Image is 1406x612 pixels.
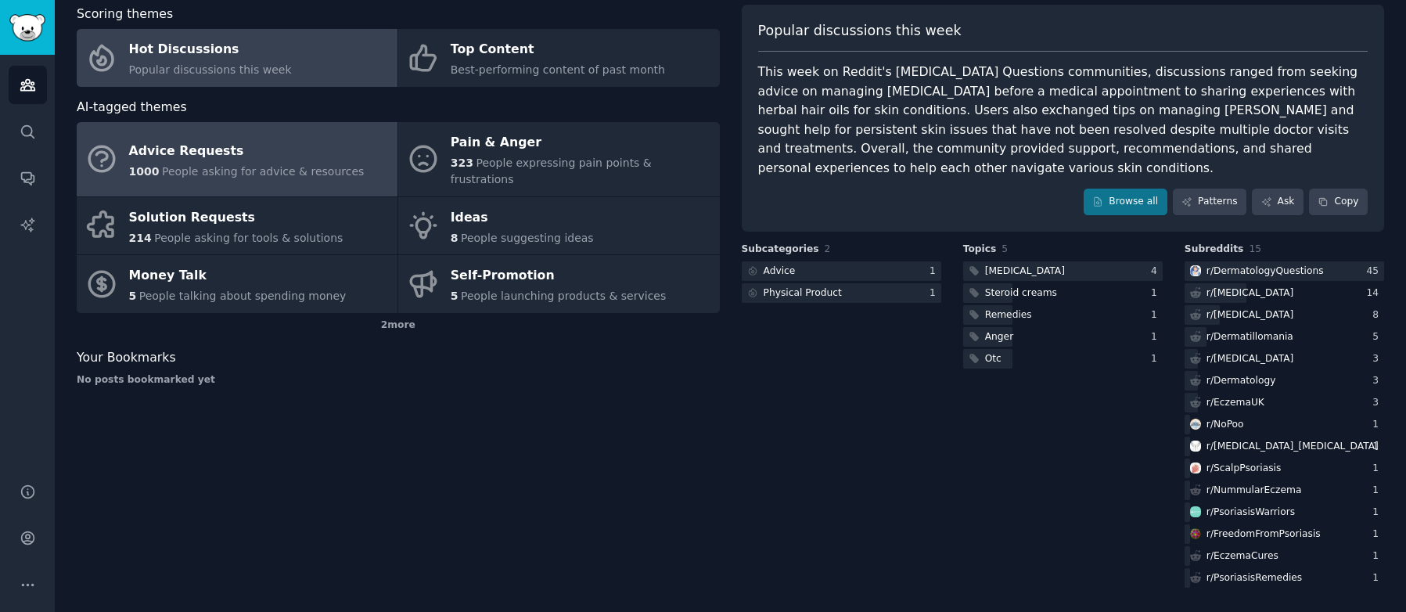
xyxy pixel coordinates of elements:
div: 1 [930,265,941,279]
div: r/ DermatologyQuestions [1206,265,1324,279]
span: 2 [825,243,831,254]
div: r/ PsoriasisRemedies [1206,571,1302,585]
span: Subcategories [742,243,819,257]
div: 5 [1372,330,1384,344]
div: Ideas [451,205,594,230]
a: Browse all [1084,189,1167,215]
div: 1 [1372,462,1384,476]
span: People asking for advice & resources [162,165,364,178]
span: Popular discussions this week [758,21,962,41]
div: r/ Dermatology [1206,374,1276,388]
div: r/ PsoriasisWarriors [1206,506,1295,520]
a: Advice Requests1000People asking for advice & resources [77,122,397,196]
div: 8 [1372,308,1384,322]
div: Steroid creams [985,286,1057,301]
div: 45 [1366,265,1384,279]
div: r/ EczemaUK [1206,396,1264,410]
a: r/NummularEczema1 [1185,481,1384,500]
a: r/Dermatillomania5 [1185,327,1384,347]
span: People talking about spending money [139,290,347,302]
span: Popular discussions this week [129,63,292,76]
div: Remedies [985,308,1032,322]
a: r/EczemaCures1 [1185,546,1384,566]
a: r/PsoriasisRemedies1 [1185,568,1384,588]
span: Your Bookmarks [77,348,176,368]
div: r/ Dermatillomania [1206,330,1293,344]
div: Advice [764,265,796,279]
div: 1 [1372,418,1384,432]
div: r/ [MEDICAL_DATA]_[MEDICAL_DATA] [1206,440,1379,454]
div: 14 [1366,286,1384,301]
button: Copy [1309,189,1368,215]
div: [MEDICAL_DATA] [985,265,1065,279]
a: Patterns [1173,189,1246,215]
img: DermatologyQuestions [1190,265,1201,276]
div: Hot Discussions [129,38,292,63]
a: r/Dermatology3 [1185,371,1384,391]
span: 15 [1249,243,1261,254]
div: 1 [1372,506,1384,520]
a: Advice1 [742,261,941,281]
a: [MEDICAL_DATA]4 [963,261,1163,281]
div: 3 [1372,352,1384,366]
a: Pain & Anger323People expressing pain points & frustrations [398,122,719,196]
a: PsoriasisWarriorsr/PsoriasisWarriors1 [1185,502,1384,522]
a: Anger1 [963,327,1163,347]
img: Dyshidrosis_Eczema [1190,441,1201,452]
span: 323 [451,157,473,169]
span: 214 [129,232,152,244]
a: Remedies1 [963,305,1163,325]
div: 3 [1372,374,1384,388]
span: 5 [1001,243,1008,254]
div: 1 [1372,527,1384,542]
a: r/EczemaUK3 [1185,393,1384,412]
div: Solution Requests [129,205,343,230]
span: 1000 [129,165,160,178]
span: Best-performing content of past month [451,63,665,76]
span: People asking for tools & solutions [154,232,343,244]
a: Money Talk5People talking about spending money [77,255,397,313]
span: AI-tagged themes [77,98,187,117]
img: ScalpPsoriasis [1190,463,1201,473]
div: 1 [1151,330,1163,344]
img: FreedomFromPsoriasis [1190,528,1201,539]
div: r/ FreedomFromPsoriasis [1206,527,1321,542]
a: NoPoor/NoPoo1 [1185,415,1384,434]
a: Self-Promotion5People launching products & services [398,255,719,313]
div: Advice Requests [129,139,365,164]
div: 1 [1151,286,1163,301]
div: 1 [1372,484,1384,498]
span: 5 [129,290,137,302]
div: 1 [1372,440,1384,454]
span: People launching products & services [461,290,666,302]
span: People expressing pain points & frustrations [451,157,652,185]
a: Top ContentBest-performing content of past month [398,29,719,87]
div: 3 [1372,396,1384,410]
div: r/ [MEDICAL_DATA] [1206,286,1294,301]
img: GummySearch logo [9,14,45,41]
a: Dyshidrosis_Eczemar/[MEDICAL_DATA]_[MEDICAL_DATA]1 [1185,437,1384,456]
div: Money Talk [129,264,347,289]
div: 4 [1151,265,1163,279]
a: Ideas8People suggesting ideas [398,197,719,255]
div: 1 [1151,352,1163,366]
div: Top Content [451,38,665,63]
img: NoPoo [1190,419,1201,430]
div: 1 [1372,549,1384,563]
a: Steroid creams1 [963,283,1163,303]
div: 1 [1151,308,1163,322]
a: r/[MEDICAL_DATA]14 [1185,283,1384,303]
a: ScalpPsoriasisr/ScalpPsoriasis1 [1185,459,1384,478]
a: Ask [1252,189,1304,215]
div: 2 more [77,313,720,338]
div: This week on Reddit's [MEDICAL_DATA] Questions communities, discussions ranged from seeking advic... [758,63,1368,178]
span: Scoring themes [77,5,173,24]
div: r/ NummularEczema [1206,484,1302,498]
a: Physical Product1 [742,283,941,303]
span: 5 [451,290,458,302]
div: 1 [1372,571,1384,585]
div: r/ NoPoo [1206,418,1244,432]
a: Hot DiscussionsPopular discussions this week [77,29,397,87]
span: People suggesting ideas [461,232,594,244]
div: Pain & Anger [451,131,711,156]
